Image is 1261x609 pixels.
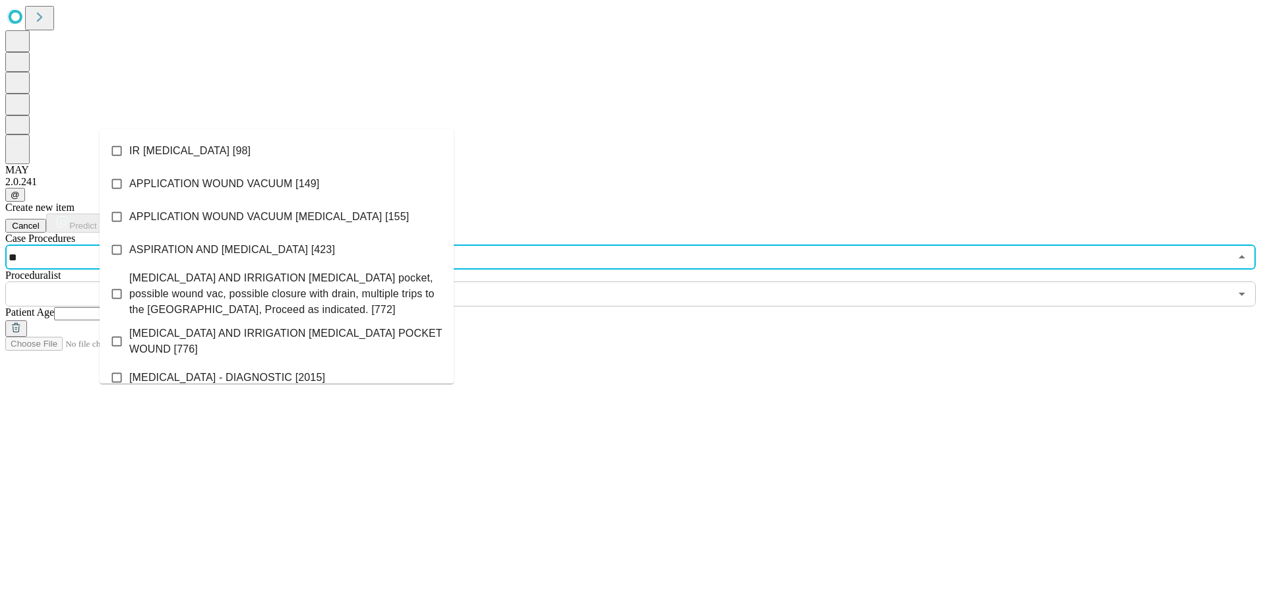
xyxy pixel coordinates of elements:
span: [MEDICAL_DATA] - DIAGNOSTIC [2015] [129,370,325,386]
div: 2.0.241 [5,176,1256,188]
span: ASPIRATION AND [MEDICAL_DATA] [423] [129,242,335,258]
div: MAY [5,164,1256,176]
button: Close [1233,248,1251,266]
span: Patient Age [5,306,54,318]
button: Open [1233,285,1251,303]
button: Cancel [5,219,46,233]
button: @ [5,188,25,202]
span: [MEDICAL_DATA] AND IRRIGATION [MEDICAL_DATA] POCKET WOUND [776] [129,326,443,357]
span: APPLICATION WOUND VACUUM [MEDICAL_DATA] [155] [129,209,409,225]
span: APPLICATION WOUND VACUUM [149] [129,176,319,192]
span: Proceduralist [5,270,61,281]
button: Predict [46,214,107,233]
span: @ [11,190,20,200]
span: Predict [69,221,96,231]
span: Cancel [12,221,40,231]
span: Create new item [5,202,75,213]
span: [MEDICAL_DATA] AND IRRIGATION [MEDICAL_DATA] pocket, possible wound vac, possible closure with dr... [129,270,443,318]
span: IR [MEDICAL_DATA] [98] [129,143,251,159]
span: Scheduled Procedure [5,233,75,244]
